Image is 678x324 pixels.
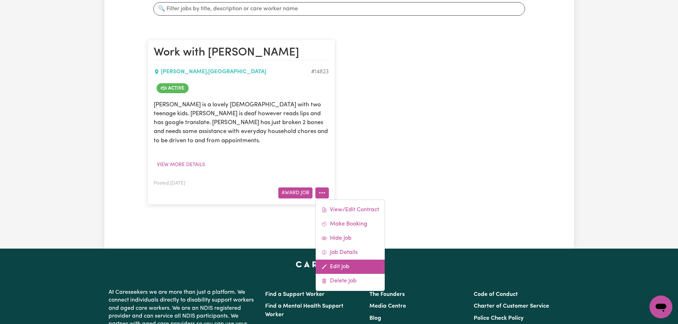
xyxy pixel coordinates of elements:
button: More options [315,187,329,198]
div: Job ID #14823 [311,68,329,76]
a: Media Centre [369,303,406,309]
div: More options [315,200,385,291]
p: [PERSON_NAME] is a lovely [DEMOGRAPHIC_DATA] with two teenage kids. [PERSON_NAME] is deaf however... [154,100,329,145]
a: Blog [369,315,381,321]
a: Make Booking [316,217,385,231]
a: Job Details [316,245,385,260]
a: The Founders [369,292,405,297]
a: View/Edit Contract [316,203,385,217]
iframe: Button to launch messaging window [650,296,672,318]
a: Code of Conduct [474,292,518,297]
a: Police Check Policy [474,315,524,321]
input: 🔍 Filter jobs by title, description or care worker name [153,2,525,16]
a: Find a Support Worker [265,292,325,297]
a: Charter of Customer Service [474,303,549,309]
span: Job is active [157,83,189,93]
button: View more details [154,159,208,170]
a: Delete Job [316,274,385,288]
button: Award Job [278,187,312,198]
a: Hide Job [316,231,385,245]
span: Posted: [DATE] [154,181,185,186]
a: Find a Mental Health Support Worker [265,303,343,318]
a: Careseekers home page [296,261,382,267]
h2: Work with Eve [154,46,329,60]
a: Edit Job [316,260,385,274]
div: [PERSON_NAME] , [GEOGRAPHIC_DATA] [154,68,311,76]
